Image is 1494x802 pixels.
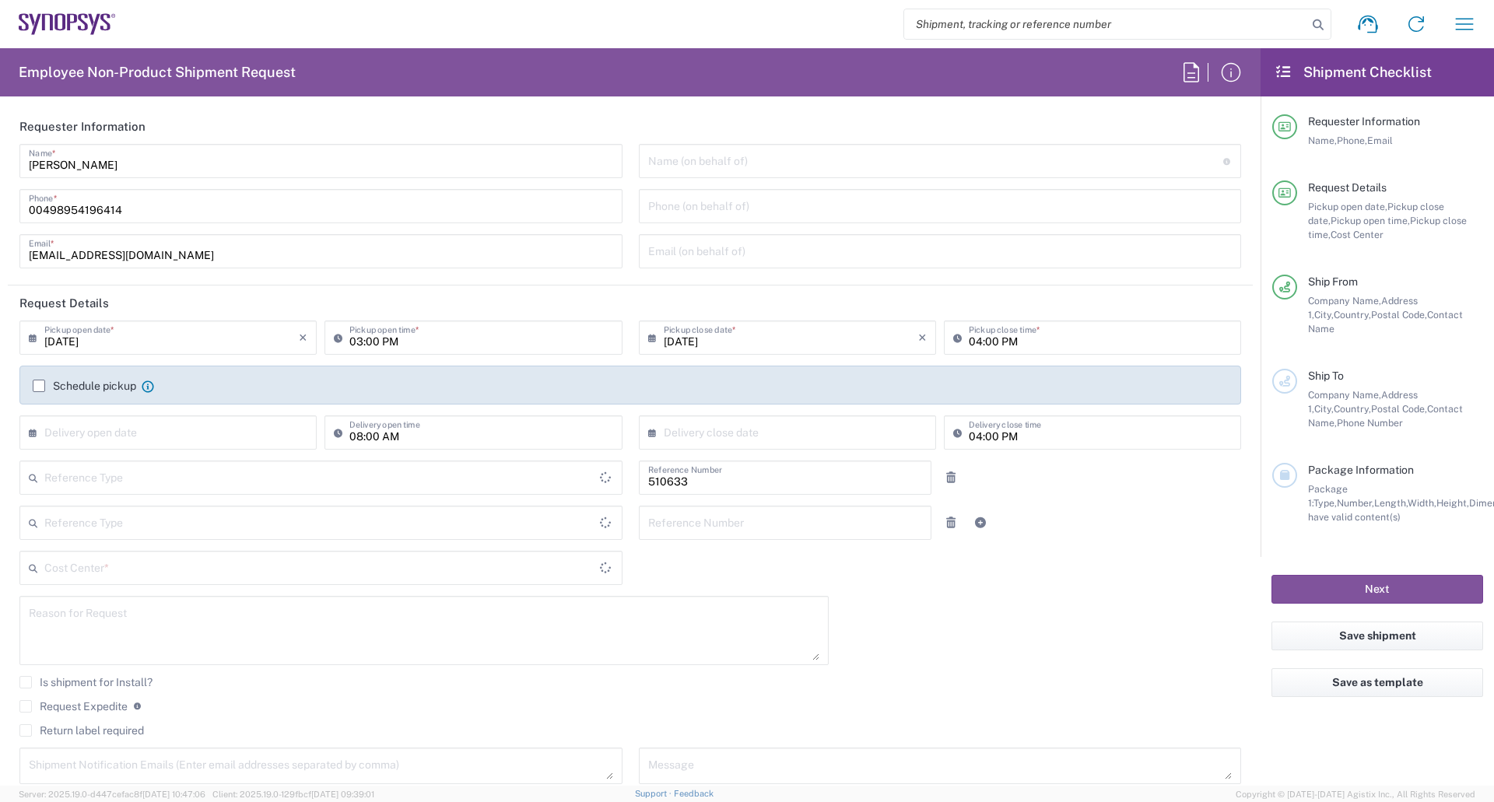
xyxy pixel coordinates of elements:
span: Ship To [1308,369,1344,382]
button: Next [1271,575,1483,604]
button: Save shipment [1271,622,1483,650]
span: Company Name, [1308,295,1381,306]
span: Height, [1436,497,1469,509]
label: Schedule pickup [33,380,136,392]
span: Client: 2025.19.0-129fbcf [212,790,374,799]
span: City, [1314,403,1334,415]
span: Phone, [1337,135,1367,146]
span: City, [1314,309,1334,320]
span: [DATE] 10:47:06 [142,790,205,799]
span: Request Details [1308,181,1387,194]
span: Postal Code, [1371,403,1427,415]
span: Type, [1313,497,1337,509]
h2: Shipment Checklist [1275,63,1432,82]
span: Width, [1408,497,1436,509]
h2: Request Details [19,296,109,311]
button: Save as template [1271,668,1483,697]
span: Phone Number [1337,417,1403,429]
a: Add Reference [970,512,991,534]
span: Company Name, [1308,389,1381,401]
span: Country, [1334,403,1371,415]
span: Name, [1308,135,1337,146]
span: Package 1: [1308,483,1348,509]
span: Server: 2025.19.0-d447cefac8f [19,790,205,799]
span: Requester Information [1308,115,1420,128]
span: Cost Center [1331,229,1384,240]
input: Shipment, tracking or reference number [904,9,1307,39]
span: Copyright © [DATE]-[DATE] Agistix Inc., All Rights Reserved [1236,787,1475,801]
a: Remove Reference [940,512,962,534]
span: Number, [1337,497,1374,509]
span: Pickup open time, [1331,215,1410,226]
a: Remove Reference [940,467,962,489]
span: [DATE] 09:39:01 [311,790,374,799]
span: Package Information [1308,464,1414,476]
label: Request Expedite [19,700,128,713]
i: × [918,325,927,350]
span: Email [1367,135,1393,146]
a: Support [635,789,674,798]
label: Is shipment for Install? [19,676,153,688]
span: Country, [1334,309,1371,320]
span: Ship From [1308,275,1358,288]
a: Feedback [674,789,714,798]
span: Postal Code, [1371,309,1427,320]
h2: Employee Non-Product Shipment Request [19,63,296,82]
i: × [299,325,307,350]
span: Length, [1374,497,1408,509]
label: Return label required [19,724,144,737]
span: Pickup open date, [1308,201,1387,212]
h2: Requester Information [19,119,146,135]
